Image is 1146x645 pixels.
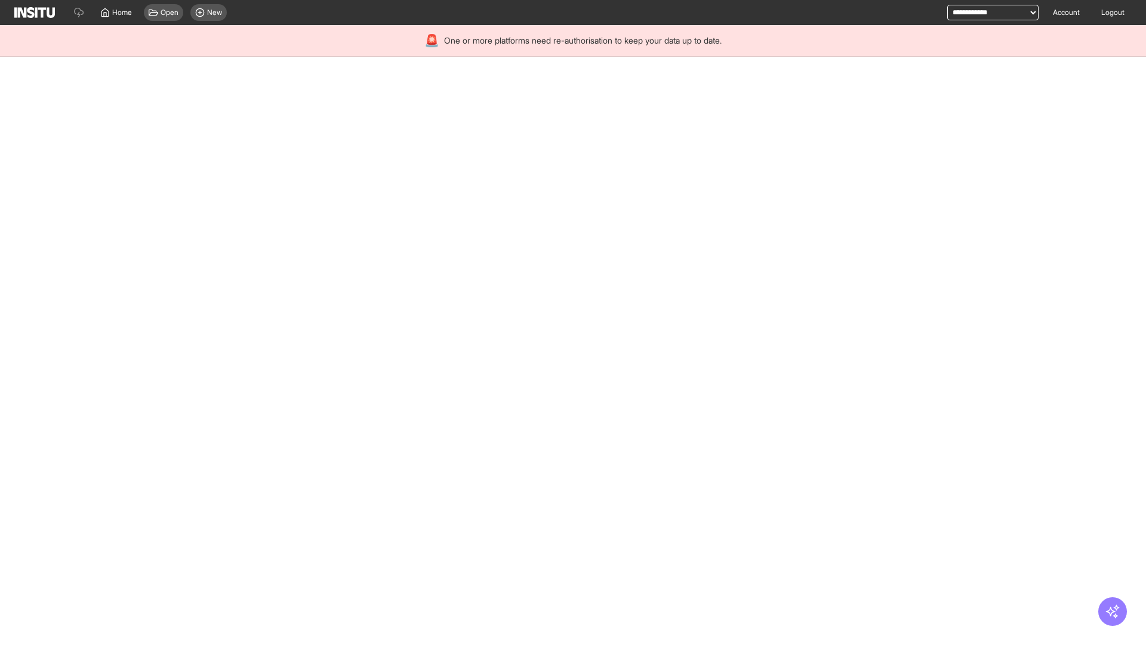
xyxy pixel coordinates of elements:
[14,7,55,18] img: Logo
[424,32,439,49] div: 🚨
[207,8,222,17] span: New
[112,8,132,17] span: Home
[444,35,722,47] span: One or more platforms need re-authorisation to keep your data up to date.
[161,8,178,17] span: Open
